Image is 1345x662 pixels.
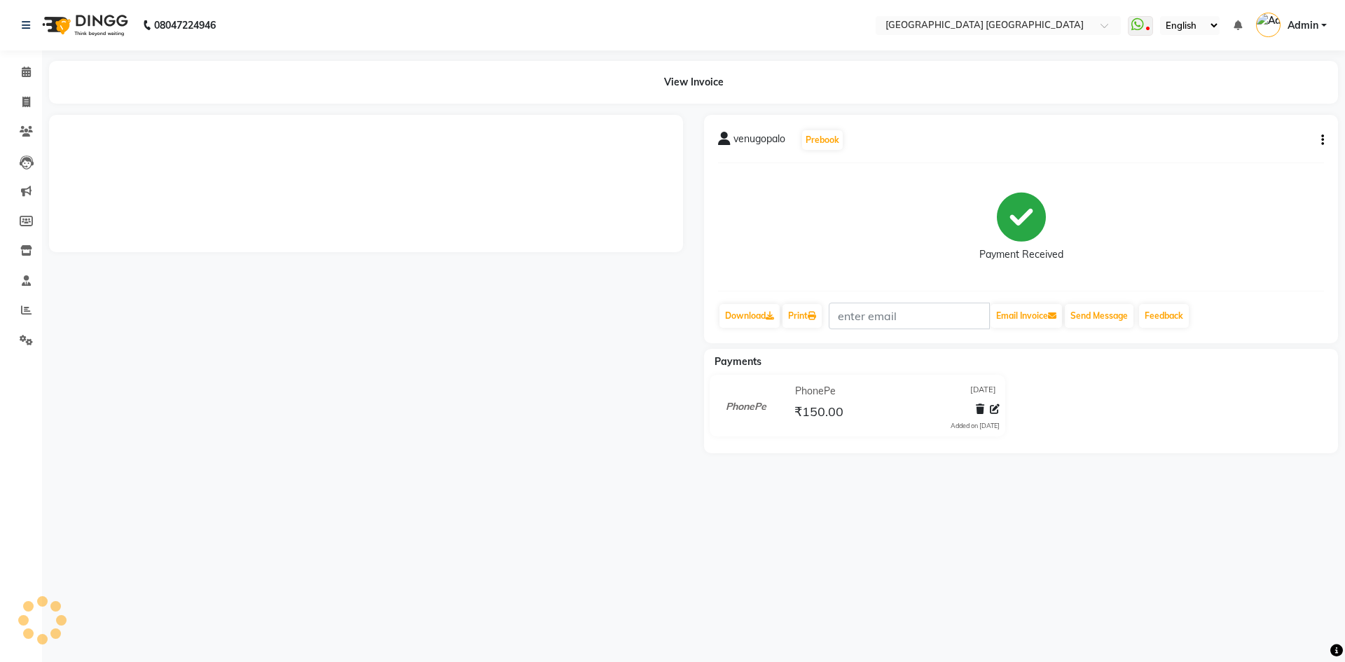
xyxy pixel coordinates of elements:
[794,404,843,423] span: ₹150.00
[719,304,780,328] a: Download
[951,421,1000,431] div: Added on [DATE]
[36,6,132,45] img: logo
[795,384,836,399] span: PhonePe
[154,6,216,45] b: 08047224946
[49,61,1338,104] div: View Invoice
[733,132,785,151] span: venugopalo
[802,130,843,150] button: Prebook
[715,355,761,368] span: Payments
[782,304,822,328] a: Print
[1256,13,1281,37] img: Admin
[1288,18,1318,33] span: Admin
[1065,304,1133,328] button: Send Message
[979,247,1063,262] div: Payment Received
[991,304,1062,328] button: Email Invoice
[829,303,990,329] input: enter email
[1139,304,1189,328] a: Feedback
[970,384,996,399] span: [DATE]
